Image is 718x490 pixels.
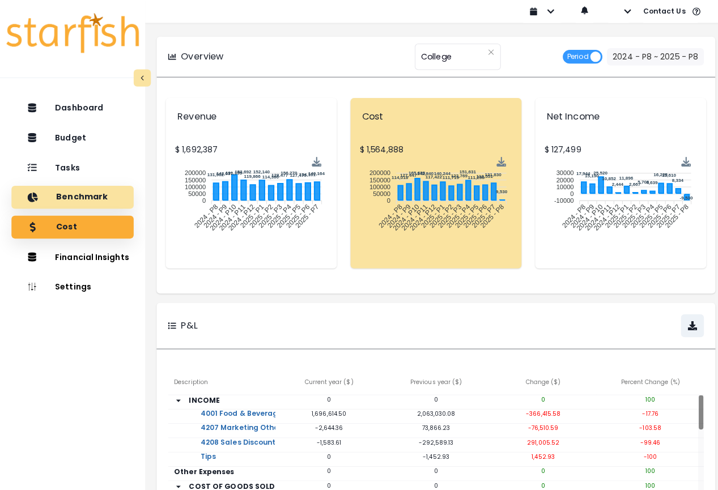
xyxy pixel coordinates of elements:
p: Budget [54,131,85,141]
tspan: 30000 [550,168,567,174]
div: Menu [308,155,318,165]
tspan: 2025 - P5 [448,200,475,227]
button: 2024 - P8 ~ 2025 - P8 [600,48,695,65]
p: 0 [272,390,378,399]
p: Cost [56,219,76,229]
tspan: 10000 [550,181,567,188]
tspan: 2024 - P9 [199,200,226,227]
p: $ 127,499 [538,142,689,154]
p: 0 [272,461,378,470]
p: 0 [378,461,484,470]
tspan: 2024 - P10 [206,200,236,229]
p: 0 [484,475,590,484]
p: Revenue [175,108,321,122]
button: Financial Insights [11,242,132,265]
img: Download Cost [491,155,500,165]
svg: close [482,48,488,55]
button: Budget [11,125,132,147]
tspan: 2025 - P2 [423,200,449,227]
div: Previous year ( $ ) [378,368,484,390]
p: P&L [179,315,195,329]
p: -100 [589,447,695,455]
p: 1,452.93 [484,447,590,455]
tspan: 2024 - P11 [395,200,424,229]
button: Settings [11,272,132,295]
p: 0 [378,475,484,484]
a: 4208 Sales Discounts [189,433,285,455]
tspan: 0 [383,195,386,202]
tspan: -10000 [547,195,567,202]
p: Tasks [54,161,79,171]
p: -2,644.36 [272,419,378,427]
p: 0 [272,475,378,484]
p: 100 [589,475,695,484]
tspan: 2024 - P8 [190,200,217,227]
div: Menu [673,155,683,165]
tspan: 50000 [186,188,204,195]
p: Benchmark [56,190,107,200]
button: Clear [482,46,488,57]
tspan: 2025 - P2 [245,200,272,227]
tspan: 50000 [368,188,386,195]
p: -1,583.61 [272,433,378,441]
tspan: 2025 - P3 [254,200,281,227]
p: 291,005.52 [484,433,590,441]
p: -366,415.58 [484,404,590,413]
p: 73,866.23 [378,419,484,427]
tspan: 150000 [365,174,386,181]
tspan: 200000 [182,168,203,174]
p: Dashboard [54,102,102,112]
tspan: 2025 - P2 [605,200,631,227]
tspan: 2025 - P5 [630,200,657,227]
div: Percent Change (%) [589,368,695,390]
tspan: 2025 - P8 [473,200,500,227]
tspan: 2025 - P1 [596,200,623,227]
tspan: 2025 - P4 [264,200,290,227]
tspan: 2024 - P12 [403,200,433,229]
tspan: 2024 - P11 [576,200,606,229]
tspan: 100000 [182,181,203,188]
button: Dashboard [11,95,132,118]
tspan: 2024 - P10 [568,200,597,229]
span: College [416,44,446,68]
p: 2,063,030.08 [378,404,484,413]
tspan: 2024 - P9 [381,200,407,227]
p: -292,589.13 [378,433,484,441]
p: 0 [484,461,590,470]
tspan: 2024 - P8 [373,200,400,227]
a: 4001 Food & Beverage Sales [189,404,310,427]
tspan: 2025 - P3 [431,200,458,227]
tspan: 2025 - P5 [273,200,299,227]
tspan: 2024 - P9 [562,200,589,227]
tspan: 0 [563,188,567,195]
p: 0 [272,447,378,455]
strong: INCOME [186,390,217,400]
p: -99.46 [589,433,695,441]
a: Tips [189,447,222,470]
img: Download Net-Income [673,155,683,165]
p: -1,452.93 [378,447,484,455]
div: Description [166,368,272,390]
svg: arrow down [172,476,181,485]
tspan: 2025 - P4 [440,200,466,227]
tspan: 2024 - P10 [386,200,416,229]
tspan: 2025 - P8 [656,200,682,227]
p: -17.76 [589,404,695,413]
a: 4207 Marketing Other [189,419,287,441]
tspan: 2025 - P6 [282,200,308,227]
p: $ 1,692,387 [173,142,324,154]
tspan: 2025 - P1 [236,200,263,227]
p: $ 1,564,888 [355,142,506,154]
p: 1,696,614.50 [272,404,378,413]
div: Change ( $ ) [484,368,590,390]
p: 100 [589,390,695,399]
tspan: 2024 - P11 [215,200,245,229]
tspan: 2025 - P3 [613,200,640,227]
tspan: 150000 [182,174,203,181]
p: 100 [589,461,695,470]
svg: arrow down [172,391,181,400]
strong: Other Expenses [172,461,231,471]
div: Current year ( $ ) [272,368,378,390]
